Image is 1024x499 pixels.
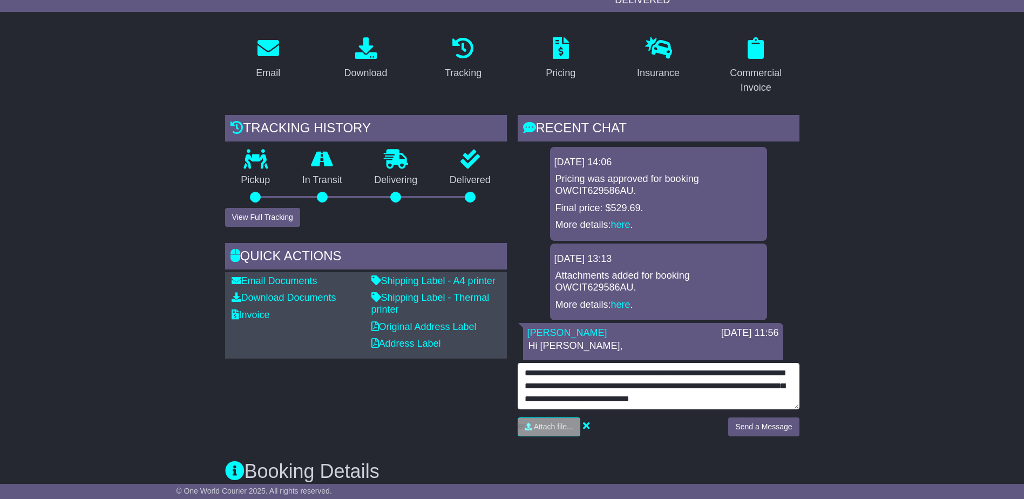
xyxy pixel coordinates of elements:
p: Final price: $529.69. [555,203,762,214]
a: here [611,219,630,230]
div: Tracking [445,66,482,80]
div: Insurance [637,66,680,80]
div: [DATE] 11:56 [721,327,779,339]
a: Email Documents [232,275,317,286]
p: Pickup [225,174,287,186]
p: Hi [PERSON_NAME], Please refer to job order OWCIT630810AU for the new labels and booking Regards,... [528,340,778,422]
div: Tracking history [225,115,507,144]
p: More details: . [555,299,762,311]
div: Pricing [546,66,575,80]
div: [DATE] 14:06 [554,157,763,168]
a: [PERSON_NAME] [527,327,607,338]
a: Pricing [539,33,582,84]
div: Quick Actions [225,243,507,272]
a: Tracking [438,33,489,84]
p: In Transit [286,174,358,186]
a: Address Label [371,338,441,349]
span: © One World Courier 2025. All rights reserved. [176,487,332,495]
p: More details: . [555,219,762,231]
a: Download Documents [232,292,336,303]
a: Shipping Label - Thermal printer [371,292,490,315]
a: Original Address Label [371,321,477,332]
a: Insurance [630,33,687,84]
div: Email [256,66,280,80]
a: Commercial Invoice [713,33,799,99]
button: Send a Message [728,417,799,436]
div: Download [344,66,387,80]
a: here [611,299,630,310]
div: Commercial Invoice [720,66,792,95]
p: Delivered [433,174,507,186]
p: Pricing was approved for booking OWCIT629586AU. [555,173,762,197]
p: Attachments added for booking OWCIT629586AU. [555,270,762,293]
a: Invoice [232,309,270,320]
p: Delivering [358,174,434,186]
a: Shipping Label - A4 printer [371,275,496,286]
a: Email [249,33,287,84]
div: [DATE] 13:13 [554,253,763,265]
button: View Full Tracking [225,208,300,227]
h3: Booking Details [225,461,799,482]
div: RECENT CHAT [518,115,799,144]
a: Download [337,33,394,84]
